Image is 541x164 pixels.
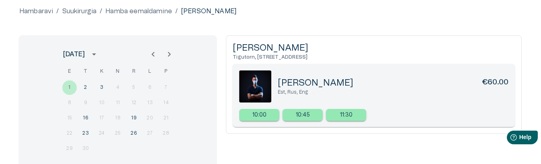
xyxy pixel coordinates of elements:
button: 16 [78,111,93,125]
a: Hamba eemaldamine [105,6,172,16]
p: / [175,6,178,16]
h6: €60.00 [482,77,508,89]
a: Select new timeslot for rescheduling [283,109,323,121]
p: 10:45 [296,111,310,119]
h6: Tigutorn, [STREET_ADDRESS] [233,54,515,61]
span: reede [127,64,141,80]
div: 10:00 [239,109,279,121]
span: pühapäev [159,64,173,80]
div: 10:45 [283,109,323,121]
a: Hambaravi [19,6,53,16]
span: teisipäev [78,64,93,80]
button: calendar view is open, switch to year view [87,47,101,61]
p: Est, Rus, Eng [278,89,508,96]
p: / [56,6,59,16]
p: / [100,6,102,16]
span: neljapäev [111,64,125,80]
a: Select new timeslot for rescheduling [239,109,279,121]
iframe: Help widget launcher [478,127,541,150]
p: 10:00 [252,111,267,119]
button: Previous month [145,46,161,62]
span: kolmapäev [94,64,109,80]
img: 80.png [239,70,271,102]
button: 26 [127,126,141,141]
button: Next month [161,46,177,62]
p: 11:30 [340,111,353,119]
button: 19 [127,111,141,125]
div: [DATE] [63,49,85,59]
h5: [PERSON_NAME] [233,42,515,54]
p: [PERSON_NAME] [181,6,236,16]
button: 23 [78,126,93,141]
div: 11:30 [326,109,366,121]
span: laupäev [143,64,157,80]
button: 3 [94,80,109,95]
span: esmaspäev [62,64,77,80]
h5: [PERSON_NAME] [278,77,353,89]
a: Suukirurgia [62,6,97,16]
button: 2 [78,80,93,95]
a: Select new timeslot for rescheduling [326,109,366,121]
